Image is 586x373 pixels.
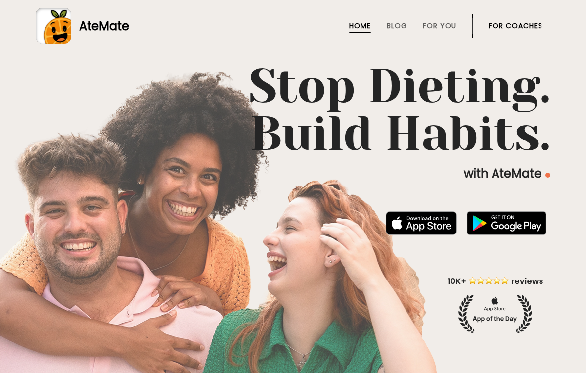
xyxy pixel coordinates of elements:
[36,8,550,44] a: AteMate
[423,22,456,30] a: For You
[36,63,550,158] h1: Stop Dieting. Build Habits.
[489,22,542,30] a: For Coaches
[386,211,457,235] img: badge-download-apple.svg
[349,22,371,30] a: Home
[387,22,407,30] a: Blog
[71,17,129,35] div: AteMate
[440,275,550,333] img: home-hero-appoftheday.png
[36,166,550,182] p: with AteMate
[467,211,546,235] img: badge-download-google.png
